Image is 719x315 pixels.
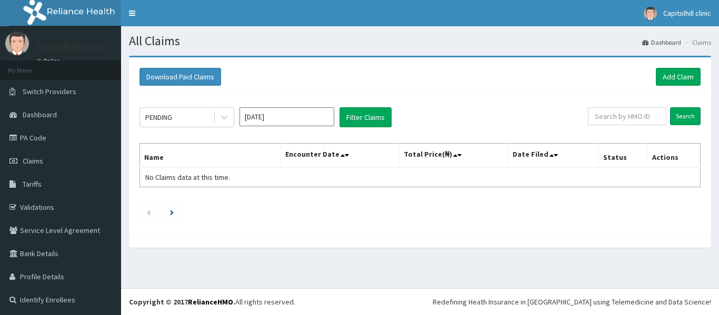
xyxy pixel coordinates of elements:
[588,107,666,125] input: Search by HMO ID
[140,144,281,168] th: Name
[139,68,221,86] button: Download Paid Claims
[129,297,235,307] strong: Copyright © 2017 .
[23,110,57,119] span: Dashboard
[656,68,701,86] a: Add Claim
[121,288,719,315] footer: All rights reserved.
[508,144,599,168] th: Date Filed
[129,34,711,48] h1: All Claims
[682,38,711,47] li: Claims
[239,107,334,126] input: Select Month and Year
[642,38,681,47] a: Dashboard
[23,87,76,96] span: Switch Providers
[145,172,230,182] span: No Claims data at this time.
[399,144,508,168] th: Total Price(₦)
[145,112,172,123] div: PENDING
[188,297,233,307] a: RelianceHMO
[647,144,700,168] th: Actions
[663,8,711,18] span: Capitolhill clinic
[146,207,151,217] a: Previous page
[433,297,711,307] div: Redefining Heath Insurance in [GEOGRAPHIC_DATA] using Telemedicine and Data Science!
[599,144,648,168] th: Status
[23,156,43,166] span: Claims
[644,7,657,20] img: User Image
[170,207,174,217] a: Next page
[37,43,103,52] p: Capitolhill clinic
[281,144,399,168] th: Encounter Date
[670,107,701,125] input: Search
[339,107,392,127] button: Filter Claims
[5,32,29,55] img: User Image
[23,179,42,189] span: Tariffs
[37,57,62,65] a: Online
